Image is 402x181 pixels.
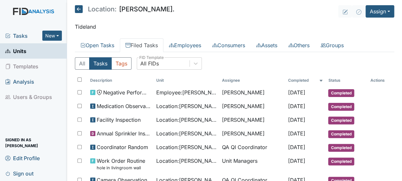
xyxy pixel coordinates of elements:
[5,168,34,178] span: Sign out
[5,153,40,163] span: Edit Profile
[315,38,349,52] a: Groups
[111,57,132,70] button: Tags
[219,141,285,154] td: QA QI Coordinator
[5,46,26,56] span: Units
[326,75,368,86] th: Toggle SortBy
[156,157,216,165] span: Location : [PERSON_NAME].
[156,130,216,137] span: Location : [PERSON_NAME].
[219,154,285,174] td: Unit Managers
[288,117,305,123] span: [DATE]
[97,143,148,151] span: Coordinator Random
[153,75,219,86] th: Toggle SortBy
[219,75,285,86] th: Assignee
[328,130,354,138] span: Completed
[5,138,62,148] span: Signed in as [PERSON_NAME]
[88,6,117,12] span: Location:
[5,32,42,40] a: Tasks
[75,38,120,52] a: Open Tasks
[219,113,285,127] td: [PERSON_NAME]
[288,130,305,137] span: [DATE]
[207,38,251,52] a: Consumers
[97,102,151,110] span: Medication Observation Checklist
[156,143,216,151] span: Location : [PERSON_NAME].
[75,23,394,31] p: Tideland
[42,31,62,41] button: New
[163,38,207,52] a: Employees
[251,38,283,52] a: Assets
[366,5,394,18] button: Assign
[5,77,34,87] span: Analysis
[75,5,174,13] h5: [PERSON_NAME].
[97,116,141,124] span: Facility Inspection
[283,38,315,52] a: Others
[75,57,90,70] button: All
[288,158,305,164] span: [DATE]
[156,102,216,110] span: Location : [PERSON_NAME].
[140,60,159,67] div: All FIDs
[219,127,285,141] td: [PERSON_NAME]
[219,100,285,113] td: [PERSON_NAME]
[89,57,112,70] button: Tasks
[156,116,216,124] span: Location : [PERSON_NAME].
[97,130,151,137] span: Annual Sprinkler Inspection
[328,158,354,165] span: Completed
[120,38,163,52] a: Filed Tasks
[368,75,394,86] th: Actions
[103,89,151,96] span: Negative Performance Review
[288,89,305,96] span: [DATE]
[97,157,145,171] span: Work Order Routine hole in livingroom wall
[97,165,145,171] small: hole in livingroom wall
[285,75,326,86] th: Toggle SortBy
[328,144,354,152] span: Completed
[288,103,305,109] span: [DATE]
[77,77,82,82] input: Toggle All Rows Selected
[328,103,354,111] span: Completed
[75,57,132,70] div: Type filter
[328,117,354,124] span: Completed
[288,144,305,150] span: [DATE]
[328,89,354,97] span: Completed
[219,86,285,100] td: [PERSON_NAME]
[88,75,153,86] th: Toggle SortBy
[156,89,216,96] span: Employee : [PERSON_NAME]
